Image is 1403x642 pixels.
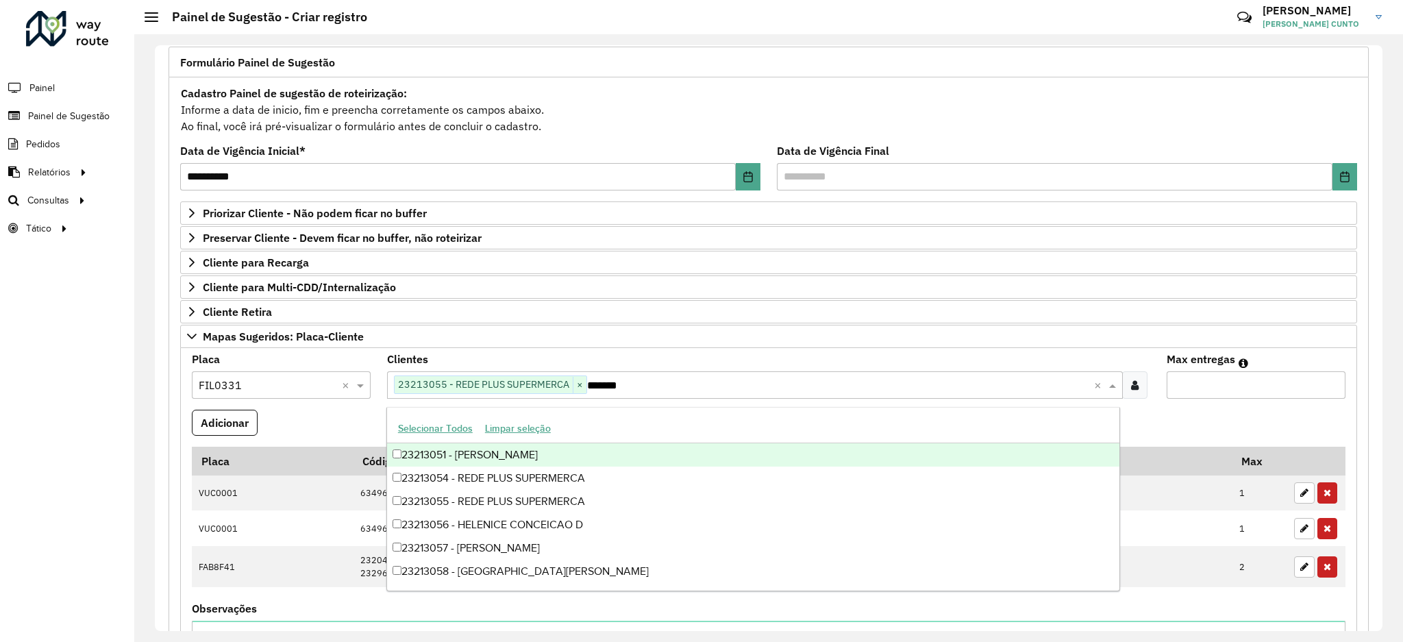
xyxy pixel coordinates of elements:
div: 23213056 - HELENICE CONCEICAO D [387,513,1119,536]
a: Priorizar Cliente - Não podem ficar no buffer [180,201,1357,225]
div: 23213057 - [PERSON_NAME] [387,536,1119,560]
td: 1 [1232,476,1287,511]
span: Cliente Retira [203,306,272,317]
div: 23213054 - REDE PLUS SUPERMERCA [387,467,1119,490]
div: 23213051 - [PERSON_NAME] [387,443,1119,467]
th: Código Cliente [353,447,766,476]
label: Clientes [387,351,428,367]
span: Preservar Cliente - Devem ficar no buffer, não roteirizar [203,232,482,243]
div: 23213055 - REDE PLUS SUPERMERCA [387,490,1119,513]
span: 23213055 - REDE PLUS SUPERMERCA [395,376,573,393]
span: Priorizar Cliente - Não podem ficar no buffer [203,208,427,219]
label: Data de Vigência Inicial [180,143,306,159]
span: Cliente para Multi-CDD/Internalização [203,282,396,293]
h2: Painel de Sugestão - Criar registro [158,10,367,25]
span: Relatórios [28,165,71,180]
button: Choose Date [736,163,760,190]
span: Formulário Painel de Sugestão [180,57,335,68]
span: Painel de Sugestão [28,109,110,123]
td: 63496134 [353,476,766,511]
a: Cliente para Multi-CDD/Internalização [180,275,1357,299]
label: Observações [192,600,257,617]
td: VUC0001 [192,476,353,511]
button: Adicionar [192,410,258,436]
td: FAB8F41 [192,546,353,587]
span: Cliente para Recarga [203,257,309,268]
label: Placa [192,351,220,367]
td: 1 [1232,510,1287,546]
a: Preservar Cliente - Devem ficar no buffer, não roteirizar [180,226,1357,249]
td: VUC0001 [192,510,353,546]
button: Choose Date [1332,163,1357,190]
th: Max [1232,447,1287,476]
span: Pedidos [26,137,60,151]
span: Consultas [27,193,69,208]
span: Mapas Sugeridos: Placa-Cliente [203,331,364,342]
button: Limpar seleção [479,418,557,439]
span: Clear all [342,377,353,393]
strong: Cadastro Painel de sugestão de roteirização: [181,86,407,100]
div: Informe a data de inicio, fim e preencha corretamente os campos abaixo. Ao final, você irá pré-vi... [180,84,1357,135]
td: 63496134 [353,510,766,546]
label: Data de Vigência Final [777,143,889,159]
h3: [PERSON_NAME] [1263,4,1365,17]
button: Selecionar Todos [392,418,479,439]
td: 2 [1232,546,1287,587]
a: Mapas Sugeridos: Placa-Cliente [180,325,1357,348]
span: [PERSON_NAME] CUNTO [1263,18,1365,30]
td: 23204005 23296974 [353,546,766,587]
a: Contato Rápido [1230,3,1259,32]
a: Cliente para Recarga [180,251,1357,274]
em: Máximo de clientes que serão colocados na mesma rota com os clientes informados [1239,358,1248,369]
div: 23213058 - [GEOGRAPHIC_DATA][PERSON_NAME] [387,560,1119,583]
span: Tático [26,221,51,236]
ng-dropdown-panel: Options list [386,407,1120,591]
a: Cliente Retira [180,300,1357,323]
span: Clear all [1094,377,1106,393]
span: × [573,377,586,393]
th: Placa [192,447,353,476]
label: Max entregas [1167,351,1235,367]
span: Painel [29,81,55,95]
